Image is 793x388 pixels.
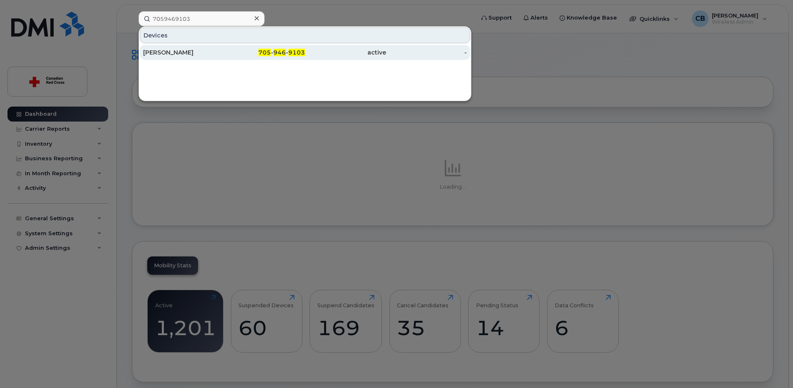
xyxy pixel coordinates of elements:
[258,49,271,56] span: 705
[305,48,386,57] div: active
[386,48,467,57] div: -
[273,49,286,56] span: 946
[143,48,224,57] div: [PERSON_NAME]
[140,27,470,43] div: Devices
[224,48,305,57] div: - -
[140,45,470,60] a: [PERSON_NAME]705-946-9103active-
[288,49,305,56] span: 9103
